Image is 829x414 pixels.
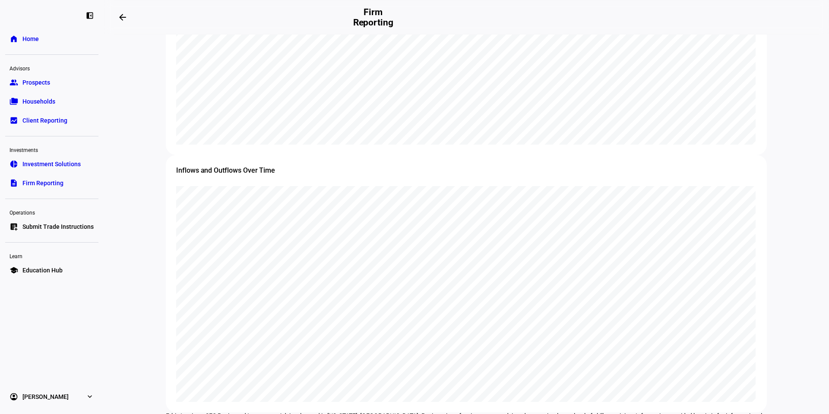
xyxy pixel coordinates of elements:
div: Legend [414,132,518,136]
eth-mat-symbol: account_circle [9,392,18,401]
a: pie_chartInvestment Solutions [5,155,98,173]
a: folder_copyHouseholds [5,93,98,110]
a: homeHome [5,30,98,47]
eth-mat-symbol: expand_more [85,392,94,401]
eth-mat-symbol: pie_chart [9,160,18,168]
eth-mat-symbol: list_alt_add [9,222,18,231]
span: Investment Solutions [22,160,81,168]
button: Outflows, Legend item 2 of 2 [467,389,495,393]
div: Investments [5,143,98,155]
eth-mat-symbol: bid_landscape [9,116,18,125]
eth-mat-symbol: left_panel_close [85,11,94,20]
h2: Firm Reporting [349,7,397,28]
button: Inflows, Legend item 1 of 2 [437,389,460,393]
eth-mat-symbol: group [9,78,18,87]
span: Education Hub [22,266,63,275]
button: Total Current AUM, Legend item 2 of 2 [468,132,518,136]
button: Accounts Created, Legend item 1 of 2 [414,132,461,136]
a: bid_landscapeClient Reporting [5,112,98,129]
a: descriptionFirm Reporting [5,174,98,192]
span: Home [22,35,39,43]
span: Prospects [22,78,50,87]
div: Advisors [5,62,98,74]
div: Inflows and Outflows Over Time [176,165,756,176]
eth-mat-symbol: school [9,266,18,275]
eth-mat-symbol: home [9,35,18,43]
eth-mat-symbol: description [9,179,18,187]
span: Submit Trade Instructions [22,222,94,231]
div: Operations [5,206,98,218]
eth-mat-symbol: folder_copy [9,97,18,106]
div: chart, 2 series [176,186,756,402]
span: Client Reporting [22,116,67,125]
div: Learn [5,250,98,262]
a: groupProspects [5,74,98,91]
span: Households [22,97,55,106]
div: Legend [437,389,495,393]
span: [PERSON_NAME] [22,392,69,401]
mat-icon: arrow_backwards [117,12,128,22]
span: Firm Reporting [22,179,63,187]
